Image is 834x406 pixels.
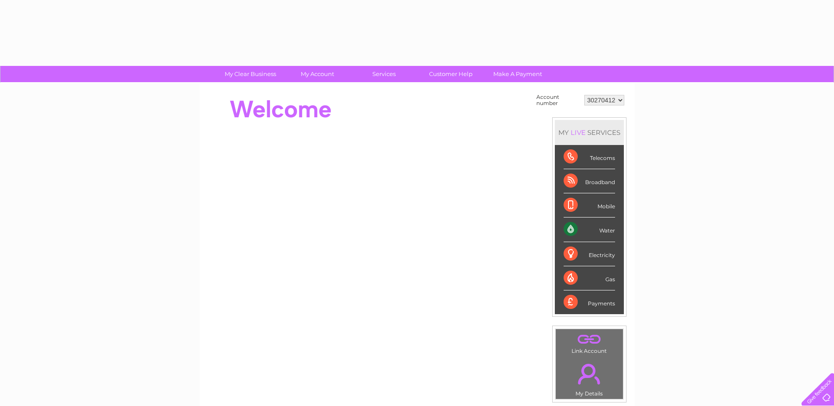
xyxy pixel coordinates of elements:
td: Account number [534,92,582,109]
div: Broadband [564,169,615,193]
a: Services [348,66,420,82]
a: My Clear Business [214,66,287,82]
div: Water [564,217,615,242]
div: Payments [564,290,615,314]
div: Telecoms [564,145,615,169]
div: Gas [564,266,615,290]
div: Electricity [564,242,615,266]
td: My Details [555,356,623,399]
a: Customer Help [415,66,487,82]
a: . [558,331,621,347]
a: . [558,359,621,389]
div: LIVE [569,128,587,137]
div: MY SERVICES [555,120,624,145]
a: Make A Payment [481,66,554,82]
td: Link Account [555,329,623,356]
a: My Account [281,66,353,82]
div: Mobile [564,193,615,217]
